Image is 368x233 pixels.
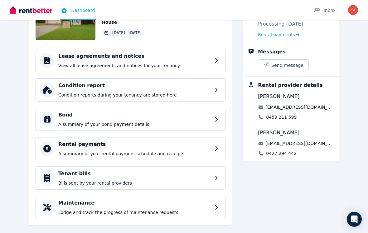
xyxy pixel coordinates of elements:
[58,52,211,60] h4: Lease agreements and notices
[58,121,211,127] p: A summary of your bond payment details
[58,111,211,119] h4: Bond
[258,32,295,38] span: Rental payments
[266,114,297,120] a: 0459 211 599
[258,129,299,136] span: [PERSON_NAME]
[314,7,336,13] div: Inbox
[112,30,141,35] span: [DATE] - [DATE]
[258,93,299,100] span: [PERSON_NAME]
[258,60,308,71] button: Send message
[266,150,297,156] a: 0427 294 442
[58,170,211,177] h4: Tenant bills
[58,141,211,148] h4: Rental payments
[348,5,358,15] img: Katherine Ainsworth
[58,209,211,216] p: Lodge and track the progress of maintenance requests
[58,62,211,69] p: View all lease agreements and notices for your tenancy
[258,32,299,38] a: Rental payments
[265,140,334,146] a: [EMAIL_ADDRESS][DOMAIN_NAME]
[265,104,334,110] a: [EMAIL_ADDRESS][DOMAIN_NAME]
[58,151,211,157] p: A summary of your rental payment schedule and receipts
[347,212,362,227] div: Open Intercom Messenger
[271,62,303,68] span: Send message
[58,92,211,98] p: Condition reports during your tenancy are stored here
[10,5,52,15] img: RentBetter
[258,82,322,89] div: Rental provider details
[58,180,211,186] p: Bills sent by your rental providers
[58,199,211,207] h4: Maintenance
[258,20,303,28] p: Processing [DATE]
[102,19,215,25] p: House
[258,48,285,56] div: Messages
[58,82,211,89] h4: Condition report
